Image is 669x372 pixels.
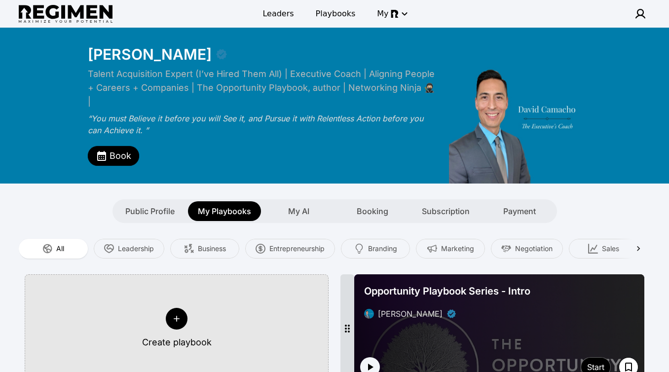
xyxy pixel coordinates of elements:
div: Create playbook [142,335,212,349]
button: My [371,5,412,23]
img: All [42,244,52,254]
span: Entrepreneurship [269,244,325,254]
span: All [56,244,64,254]
div: [PERSON_NAME] [378,308,443,320]
span: Leaders [262,8,294,20]
span: Branding [368,244,397,254]
span: Payment [503,205,536,217]
button: Entrepreneurship [245,239,335,259]
span: Book [110,149,131,163]
img: Branding [354,244,364,254]
button: Marketing [416,239,485,259]
img: avatar of David Camacho [364,309,374,319]
span: Leadership [118,244,154,254]
span: Playbooks [316,8,356,20]
button: Leadership [94,239,164,259]
div: Verified partner - David Camacho [216,48,227,60]
span: My Playbooks [198,205,251,217]
span: Booking [357,205,388,217]
button: Public Profile [114,201,186,221]
div: [PERSON_NAME] [88,45,212,63]
span: Subscription [422,205,470,217]
a: Playbooks [310,5,362,23]
img: Business [184,244,194,254]
span: Negotiation [515,244,553,254]
button: All [19,239,88,259]
div: Verified partner - David Camacho [446,309,456,319]
button: My Playbooks [188,201,261,221]
button: My AI [263,201,334,221]
img: Marketing [427,244,437,254]
span: Sales [602,244,619,254]
div: “You must Believe it before you will See it, and Pursue it with Relentless Action before you can ... [88,112,438,136]
span: Business [198,244,226,254]
button: Booking [337,201,408,221]
span: My [377,8,388,20]
img: Regimen logo [19,5,112,23]
button: Sales [569,239,638,259]
div: Talent Acquisition Expert (I’ve Hired Them All) | Executive Coach | Aligning People + Careers + C... [88,67,438,109]
button: Negotiation [491,239,563,259]
img: Entrepreneurship [256,244,265,254]
span: Marketing [441,244,474,254]
img: Negotiation [501,244,511,254]
a: Leaders [257,5,299,23]
button: Business [170,239,239,259]
span: Public Profile [125,205,175,217]
button: Payment [484,201,555,221]
button: Branding [341,239,410,259]
button: Subscription [410,201,482,221]
button: Book [88,146,139,166]
img: Leadership [104,244,114,254]
span: Opportunity Playbook Series - Intro [364,284,530,298]
img: user icon [634,8,646,20]
span: My AI [288,205,309,217]
img: Sales [588,244,598,254]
